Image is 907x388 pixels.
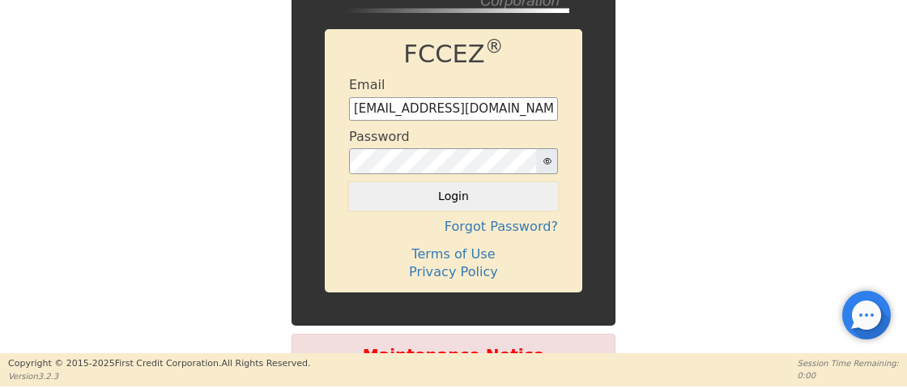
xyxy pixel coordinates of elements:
b: Maintenance Notice [300,343,607,367]
h4: Email [349,77,385,92]
h4: Forgot Password? [349,219,558,234]
p: 0:00 [798,369,899,382]
p: Session Time Remaining: [798,357,899,369]
h4: Terms of Use [349,246,558,262]
h4: Privacy Policy [349,264,558,279]
p: Version 3.2.3 [8,370,310,382]
button: Login [349,182,558,210]
h4: Password [349,129,410,144]
input: password [349,148,537,174]
input: Enter email [349,97,558,122]
h1: FCCEZ [349,40,558,70]
sup: ® [485,36,504,57]
span: All Rights Reserved. [221,358,310,369]
p: Copyright © 2015- 2025 First Credit Corporation. [8,357,310,371]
